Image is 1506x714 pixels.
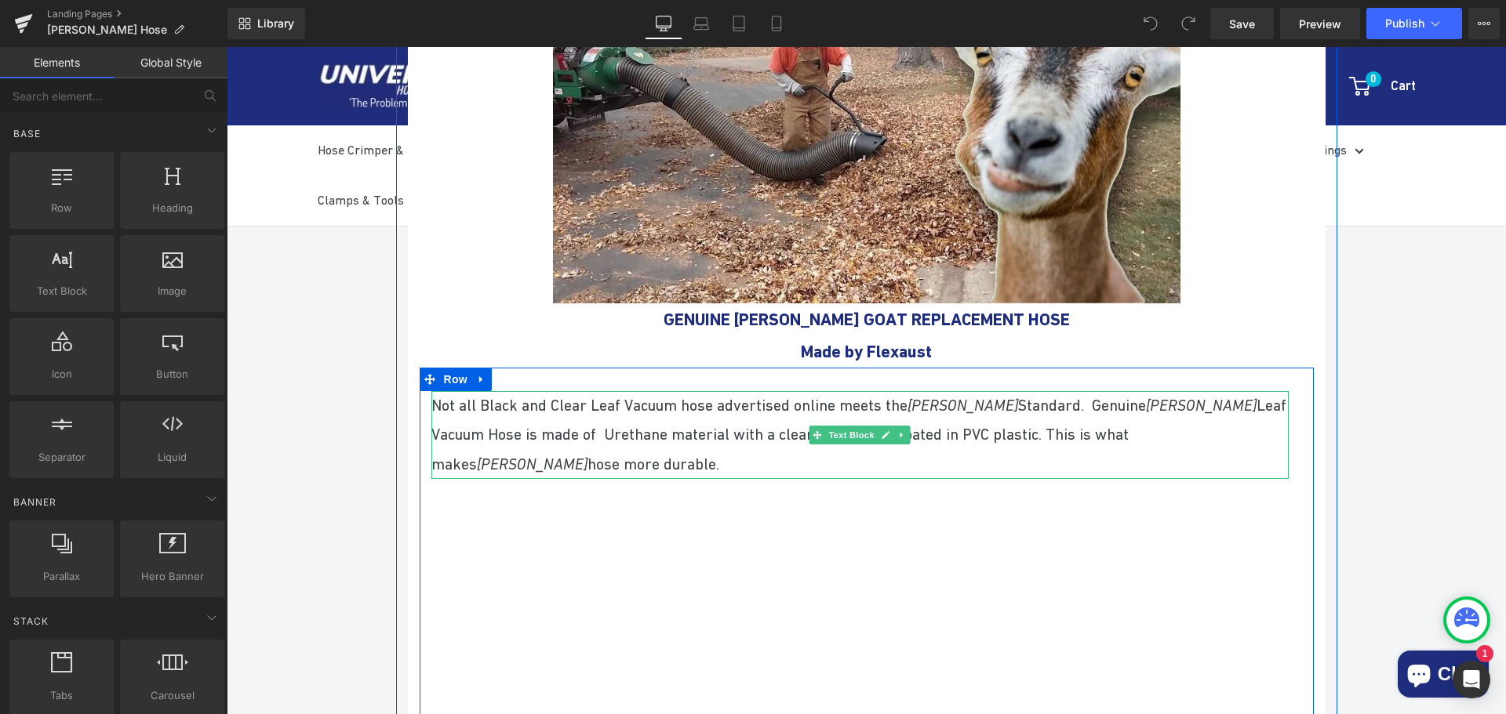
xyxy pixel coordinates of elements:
span: Carousel [125,687,220,704]
span: Image [125,283,220,299]
i: [PERSON_NAME] [919,350,1030,367]
a: Tablet [720,8,758,39]
span: Text Block [14,283,109,299]
span: Liquid [125,449,220,466]
span: Library [257,16,294,31]
button: More [1468,8,1500,39]
button: Redo [1173,8,1204,39]
a: Expand / Collapse [668,379,684,397]
i: [PERSON_NAME] [250,408,361,426]
span: Stack [12,614,50,629]
span: Tabs [14,687,109,704]
button: Undo [1135,8,1166,39]
span: Row [14,200,109,216]
span: Hero Banner [125,568,220,585]
span: Parallax [14,568,109,585]
a: Landing Pages [47,8,227,20]
a: New Library [227,8,305,39]
span: Icon [14,366,109,382]
inbox-online-store-chat: Shopify online store chat [1166,603,1267,654]
div: Open Intercom Messenger [1453,661,1490,698]
span: Banner [12,495,58,509]
a: Mobile [758,8,795,39]
a: Laptop [682,8,720,39]
span: Text Block [598,379,650,397]
button: Publish [1366,8,1462,39]
a: Desktop [645,8,682,39]
span: Save [1229,16,1255,32]
a: Preview [1280,8,1360,39]
span: Separator [14,449,109,466]
span: Preview [1299,16,1341,32]
i: [PERSON_NAME] [681,350,791,367]
span: [PERSON_NAME] Hose [47,24,167,36]
span: Button [125,366,220,382]
span: Base [12,126,42,141]
b: Made by Flexaust [574,295,705,314]
span: Heading [125,200,220,216]
b: GENUINE [PERSON_NAME] GOAT REPLACEMENT HOSE [437,263,843,282]
a: Global Style [114,47,227,78]
span: Publish [1385,17,1424,30]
